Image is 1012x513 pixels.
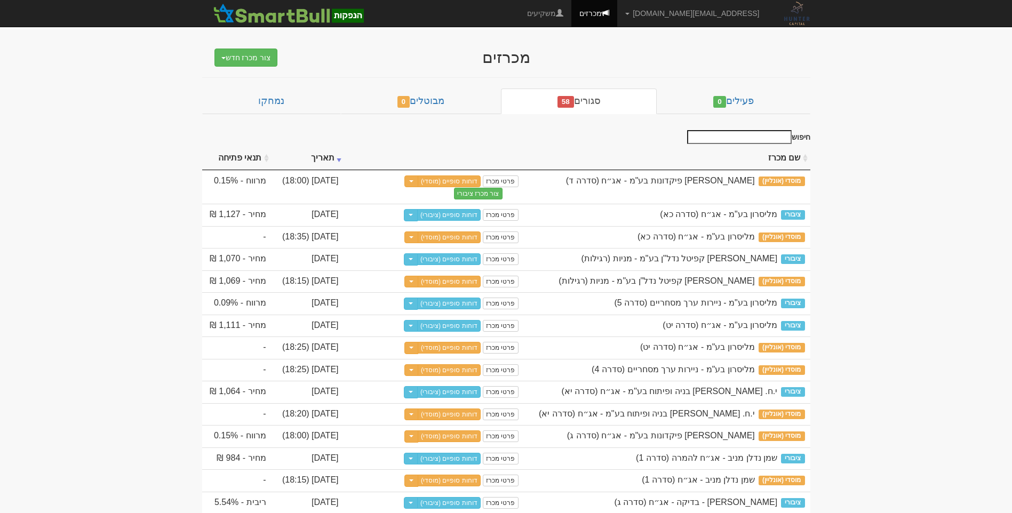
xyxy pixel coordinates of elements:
span: מליסרון בע"מ - אג״ח (סדרה יט) [640,342,755,351]
a: דוחות סופיים (מוסדי) [418,175,481,187]
span: מוסדי (אונליין) [759,343,805,352]
a: דוחות סופיים (מוסדי) [418,364,481,376]
span: מוסדי (אונליין) [759,410,805,419]
a: פרטי מכרז [483,298,518,309]
a: פרטי מכרז [483,209,518,221]
span: שמן נדלן מניב - אג״ח להמרה (סדרה 1) [636,453,777,462]
a: פרטי מכרז [483,408,518,420]
td: [DATE] [272,292,344,315]
th: שם מכרז : activate to sort column ascending [524,147,810,170]
span: ציבורי [781,454,804,463]
a: פרטי מכרז [483,364,518,376]
span: מליסרון בע"מ - אג״ח (סדרה כא) [638,232,755,241]
td: [DATE] (18:15) [272,469,344,492]
a: פרטי מכרז [483,497,518,509]
a: פעילים [657,89,810,114]
a: דוחות סופיים (מוסדי) [418,276,481,287]
span: י.ח. דמרי בניה ופיתוח בע"מ - אג״ח (סדרה יא) [561,387,777,396]
a: פרטי מכרז [483,386,518,398]
a: פרטי מכרז [483,253,518,265]
td: מחיר - 1,069 ₪ [202,270,272,293]
a: דוחות סופיים (מוסדי) [418,342,481,354]
span: מליסרון בע"מ - אג״ח (סדרה כא) [660,210,777,219]
span: שמן נדלן מניב - אג״ח (סדרה 1) [642,475,755,484]
span: ציבורי [781,299,804,308]
img: SmartBull Logo [210,3,367,24]
td: [DATE] [272,204,344,226]
a: פרטי מכרז [483,475,518,486]
td: [DATE] (18:20) [272,403,344,426]
div: מכרזים [298,49,714,66]
a: דוחות סופיים (מוסדי) [418,430,481,442]
td: - [202,226,272,249]
span: ציבורי [781,498,804,508]
button: צור מכרז ציבורי [454,188,503,199]
span: י.ח. דמרי בניה ופיתוח בע"מ - אג״ח (סדרה יא) [539,409,755,418]
a: דוחות סופיים (מוסדי) [418,408,481,420]
a: פרטי מכרז [483,175,518,187]
a: מבוטלים [341,89,501,114]
a: דוחות סופיים (ציבורי) [417,453,481,464]
span: מוסדי (אונליין) [759,233,805,242]
td: [DATE] (18:00) [272,425,344,447]
td: [DATE] (18:35) [272,226,344,249]
a: דוחות סופיים (מוסדי) [418,475,481,486]
a: דוחות סופיים (ציבורי) [417,386,481,398]
a: פרטי מכרז [483,342,518,354]
td: - [202,403,272,426]
button: צור מכרז חדש [214,49,278,67]
td: [DATE] (18:15) [272,270,344,293]
a: נמחקו [202,89,341,114]
a: פרטי מכרז [483,453,518,464]
td: [DATE] [272,315,344,337]
td: - [202,469,272,492]
td: [DATE] [272,248,344,270]
td: [DATE] (18:25) [272,359,344,381]
th: תנאי פתיחה : activate to sort column ascending [202,147,272,170]
a: דוחות סופיים (ציבורי) [417,209,481,221]
td: - [202,336,272,359]
span: סלע קפיטל נדל"ן בע"מ - מניות (רגילות) [581,254,778,263]
a: דוחות סופיים (ציבורי) [417,298,481,309]
td: [DATE] (18:00) [272,170,344,204]
span: מליסרון בע"מ - ניירות ערך מסחריים (סדרה 5) [614,298,777,307]
a: פרטי מכרז [483,231,518,243]
td: [DATE] (18:25) [272,336,344,359]
td: [DATE] [272,381,344,403]
span: מוסדי (אונליין) [759,476,805,485]
td: מחיר - 1,127 ₪ [202,204,272,226]
th: תאריך : activate to sort column ascending [272,147,344,170]
td: - [202,359,272,381]
a: פרטי מכרז [483,276,518,287]
span: מליסרון בע"מ - ניירות ערך מסחריים (סדרה 4) [592,365,755,374]
span: אביעד פיקדונות בע"מ - אג״ח (סדרה ג) [567,431,755,440]
label: חיפוש [683,130,810,144]
span: ציבורי [781,210,804,220]
span: 58 [557,96,574,108]
span: ציבורי [781,321,804,331]
input: חיפוש [687,130,792,144]
span: 0 [397,96,410,108]
a: דוחות סופיים (ציבורי) [417,253,481,265]
span: מוסדי (אונליין) [759,431,805,441]
span: 0 [713,96,726,108]
td: מרווח - 0.15% [202,425,272,447]
span: ציבורי [781,387,804,397]
a: דוחות סופיים (מוסדי) [418,231,481,243]
td: מחיר - 1,111 ₪ [202,315,272,337]
span: סלע קפיטל נדל"ן בע"מ - מניות (רגילות) [559,276,755,285]
span: מליסרון בע"מ - אג״ח (סדרה יט) [663,320,777,330]
a: דוחות סופיים (ציבורי) [417,497,481,509]
td: מחיר - 1,064 ₪ [202,381,272,403]
a: פרטי מכרז [483,320,518,332]
span: מוסדי (אונליין) [759,177,805,186]
td: [DATE] [272,447,344,470]
td: מחיר - 1,070 ₪ [202,248,272,270]
span: אביעד פיקדונות בע"מ - אג״ח (סדרה ד) [566,176,755,185]
span: מוסדי (אונליין) [759,365,805,375]
span: ציבורי [781,254,804,264]
span: אחים דוניץ - בדיקה - אג״ח (סדרה ג) [615,498,778,507]
td: מרווח - 0.15% [202,170,272,204]
td: מרווח - 0.09% [202,292,272,315]
td: מחיר - 984 ₪ [202,447,272,470]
